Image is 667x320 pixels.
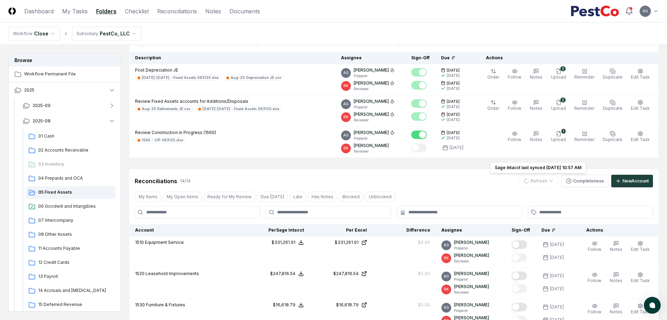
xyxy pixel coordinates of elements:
[8,27,141,41] nav: breadcrumb
[205,7,221,15] a: Notes
[135,302,145,307] span: 1530
[447,73,460,78] div: [DATE]
[343,83,348,88] span: RK
[411,131,427,139] button: Mark complete
[530,74,542,80] span: Notes
[38,175,113,181] span: 04 Prepaids and OCA
[17,113,121,129] button: 2025-08
[373,224,436,236] th: Difference
[335,239,359,246] div: $331,261.91
[512,272,527,280] button: Mark complete
[631,309,650,314] span: Edit Task
[273,302,295,308] div: $16,618.79
[146,302,185,307] span: Furniture & Fixtures
[33,102,51,109] span: 2025-09
[135,129,216,136] p: Review Construction in Progress (1560)
[418,271,430,277] div: $0.00
[26,285,115,297] a: 14 Accruals and [MEDICAL_DATA]
[629,129,651,144] button: Edit Task
[418,302,430,308] div: $0.00
[38,287,113,294] span: 14 Accruals and OCL
[411,81,427,89] button: Mark complete
[142,75,219,80] div: [DATE]-[DATE] - Fixed Assets 083125.xlsx
[38,147,113,153] span: 02 Accounts Receivable
[528,98,544,113] button: Notes
[289,192,306,202] button: Late
[339,192,363,202] button: Blocked
[588,278,601,283] span: Follow
[26,144,115,157] a: 02 Accounts Receivable
[38,259,113,266] span: 12 Credit Cards
[202,106,279,112] div: [DATE]-[DATE] - Fixed Assets 083125.xlsx
[454,277,489,282] p: Preparer
[9,67,121,82] a: Workflow Permanent File
[454,271,489,277] p: [PERSON_NAME]
[354,142,389,149] p: [PERSON_NAME]
[644,297,661,314] button: atlas-launcher
[506,67,523,82] button: Follow
[454,308,489,313] p: Preparer
[76,31,98,37] div: Subsidiary
[490,162,586,173] div: Sage Intacct last synced [DATE] 10:57 AM
[335,52,406,64] th: Assignee
[354,111,389,118] p: [PERSON_NAME]
[447,86,460,91] div: [DATE]
[629,302,651,316] button: Edit Task
[163,192,202,202] button: My Open Items
[512,253,527,262] button: Mark complete
[608,271,624,285] button: Notes
[135,227,241,233] div: Account
[631,137,650,142] span: Edit Task
[26,242,115,255] a: 11 Accounts Payable
[443,242,449,248] span: AG
[574,106,594,111] span: Reminder
[354,86,394,92] p: Reviewer
[309,224,373,236] th: Per Excel
[38,273,113,280] span: 13 Payroll
[273,302,304,308] button: $16,618.79
[343,101,349,107] span: AG
[486,98,501,113] button: Order
[631,247,650,252] span: Edit Task
[588,309,601,314] span: Follow
[38,189,113,195] span: 05 Fixed Assets
[454,290,489,295] p: Reviewer
[610,278,622,283] span: Notes
[487,74,499,80] span: Order
[508,137,521,142] span: Follow
[601,98,624,113] button: Duplicate
[142,106,191,112] div: Aug-25 Retirements JE.csv
[365,192,395,202] button: Unblocked
[508,74,521,80] span: Follow
[574,137,594,142] span: Reminder
[272,239,304,246] button: $331,261.91
[561,175,608,187] button: Completeness
[38,245,113,252] span: 11 Accounts Payable
[487,106,499,111] span: Order
[315,239,367,246] a: $331,261.91
[315,302,367,308] a: $16,618.79
[560,66,566,71] div: 2
[135,177,177,185] div: Reconciliations
[411,99,427,108] button: Mark complete
[135,192,161,202] button: My Items
[224,75,284,81] a: Aug-25 Depreciation JE.csv
[549,67,567,82] button: 2Upload
[528,129,544,144] button: Notes
[610,247,622,252] span: Notes
[9,54,120,67] h3: Browse
[343,146,348,151] span: RK
[315,271,367,277] a: $247,816.54
[586,302,603,316] button: Follow
[586,271,603,285] button: Follow
[354,105,394,110] p: Preparer
[506,129,523,144] button: Follow
[586,239,603,254] button: Follow
[608,302,624,316] button: Notes
[354,118,394,123] p: Reviewer
[443,274,449,279] span: AG
[406,52,435,64] th: Sign-Off
[26,130,115,143] a: 01 Cash
[642,8,648,14] span: AG
[447,104,460,109] div: [DATE]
